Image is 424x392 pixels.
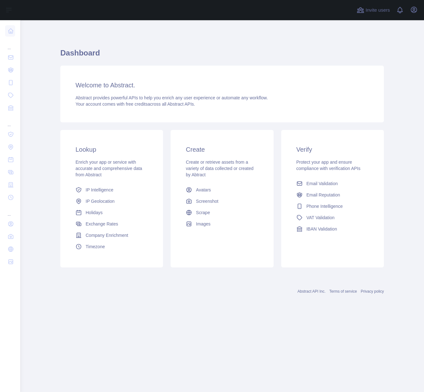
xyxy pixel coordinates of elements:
h3: Lookup [76,145,148,154]
span: VAT Validation [306,214,335,221]
span: Phone Intelligence [306,203,343,209]
span: IP Intelligence [86,187,113,193]
span: Exchange Rates [86,221,118,227]
a: Email Reputation [294,189,371,201]
span: Scrape [196,209,210,216]
a: Email Validation [294,178,371,189]
span: Timezone [86,243,105,250]
span: Email Reputation [306,192,340,198]
span: Your account comes with across all Abstract APIs. [76,102,195,107]
span: Company Enrichment [86,232,128,238]
a: Holidays [73,207,150,218]
h3: Create [186,145,258,154]
a: Privacy policy [361,289,384,294]
a: Terms of service [329,289,357,294]
span: Abstract provides powerful APIs to help you enrich any user experience or automate any workflow. [76,95,268,100]
button: Invite users [355,5,391,15]
h1: Dashboard [60,48,384,63]
a: Timezone [73,241,150,252]
a: Phone Intelligence [294,201,371,212]
span: Images [196,221,210,227]
a: Screenshot [183,196,261,207]
span: Email Validation [306,180,338,187]
span: Invite users [366,7,390,14]
span: free credits [126,102,148,107]
div: ... [5,204,15,217]
a: Exchange Rates [73,218,150,230]
div: ... [5,115,15,127]
div: ... [5,38,15,50]
h3: Welcome to Abstract. [76,81,369,90]
a: Company Enrichment [73,230,150,241]
a: Abstract API Inc. [298,289,326,294]
span: Enrich your app or service with accurate and comprehensive data from Abstract [76,160,142,177]
span: Avatars [196,187,211,193]
a: Scrape [183,207,261,218]
a: IP Intelligence [73,184,150,196]
a: IBAN Validation [294,223,371,235]
h3: Verify [296,145,369,154]
a: VAT Validation [294,212,371,223]
a: IP Geolocation [73,196,150,207]
span: Create or retrieve assets from a variety of data collected or created by Abtract [186,160,253,177]
span: Holidays [86,209,103,216]
a: Images [183,218,261,230]
span: IP Geolocation [86,198,115,204]
span: Protect your app and ensure compliance with verification APIs [296,160,360,171]
a: Avatars [183,184,261,196]
span: Screenshot [196,198,218,204]
span: IBAN Validation [306,226,337,232]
